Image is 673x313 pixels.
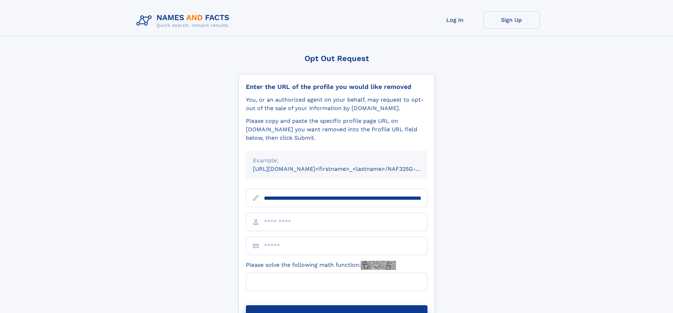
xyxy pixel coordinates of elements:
[238,54,435,63] div: Opt Out Request
[246,261,396,270] label: Please solve the following math function:
[427,11,483,29] a: Log In
[246,96,427,113] div: You, or an authorized agent on your behalf, may request to opt-out of the sale of your informatio...
[134,11,235,30] img: Logo Names and Facts
[253,165,441,172] small: [URL][DOMAIN_NAME]<firstname>_<lastname>/NAF325G-xxxxxxxx
[246,117,427,142] div: Please copy and paste the specific profile page URL on [DOMAIN_NAME] you want removed into the Pr...
[253,156,420,165] div: Example:
[483,11,540,29] a: Sign Up
[246,83,427,91] div: Enter the URL of the profile you would like removed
